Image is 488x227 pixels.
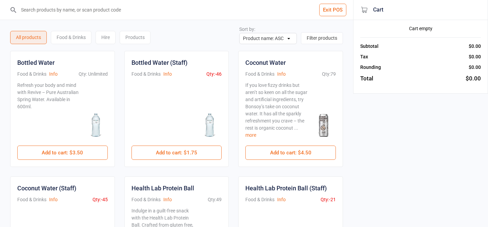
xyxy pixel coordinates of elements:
[198,113,222,137] img: Bottled Water (Staff)
[360,74,373,83] div: Total
[131,184,194,193] div: Health Lab Protein Ball
[17,196,46,203] div: Food & Drinks
[131,146,222,160] button: Add to cart: $1.75
[245,58,286,67] div: Coconut Water
[245,132,256,139] button: more
[10,31,47,44] div: All products
[469,64,481,71] div: $0.00
[245,184,327,193] div: Health Lab Protein Ball (Staff)
[49,71,58,78] button: Info
[84,113,108,137] img: Bottled Water
[277,196,286,203] button: Info
[96,31,116,44] div: Hire
[360,25,481,32] div: Cart empty
[51,31,91,44] div: Food & Drinks
[245,82,309,139] div: If you love fizzy drinks but aren’t so keen on all the sugar and artificial ingredients, try Bons...
[131,71,161,78] div: Food & Drinks
[321,196,336,203] div: Qty: -21
[469,43,481,50] div: $0.00
[301,32,343,44] button: Filter products
[17,184,76,193] div: Coconut Water (Staff)
[466,74,481,83] div: $0.00
[49,196,58,203] button: Info
[319,4,346,16] button: Exit POS
[360,53,368,60] div: Tax
[360,43,379,50] div: Subtotal
[239,26,255,32] label: Sort by:
[17,146,108,160] button: Add to cart: $3.50
[322,71,336,78] div: Qty: 79
[208,196,222,203] div: Qty: 49
[277,71,286,78] button: Info
[131,58,187,67] div: Bottled Water (Staff)
[245,71,274,78] div: Food & Drinks
[93,196,108,203] div: Qty: -45
[469,53,481,60] div: $0.00
[360,64,381,71] div: Rounding
[245,146,336,160] button: Add to cart: $4.50
[17,58,55,67] div: Bottled Water
[245,196,274,203] div: Food & Drinks
[163,196,172,203] button: Info
[17,71,46,78] div: Food & Drinks
[206,71,222,78] div: Qty: -46
[131,196,161,203] div: Food & Drinks
[79,71,108,78] div: Qty: Unlimited
[163,71,172,78] button: Info
[312,113,336,137] img: Coconut Water
[120,31,150,44] div: Products
[17,82,81,139] div: Refresh your body and mind with Revive – Pure Australian Spring Water. Available in 600ml.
